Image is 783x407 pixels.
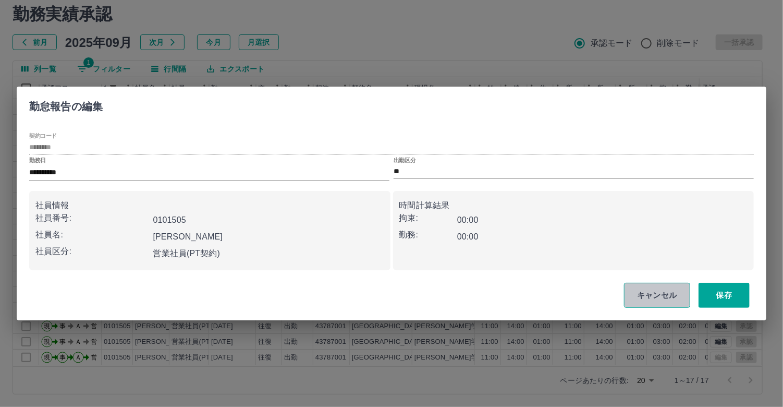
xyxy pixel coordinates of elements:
[29,132,57,140] label: 契約コード
[29,156,46,164] label: 勤務日
[399,229,457,241] p: 勤務:
[394,156,415,164] label: 出勤区分
[35,245,149,258] p: 社員区分:
[153,249,221,258] b: 営業社員(PT契約)
[153,216,186,224] b: 0101505
[399,212,457,224] p: 拘束:
[17,87,115,122] h2: 勤怠報告の編集
[35,199,384,212] p: 社員情報
[35,212,149,224] p: 社員番号:
[457,232,479,241] b: 00:00
[457,216,479,224] b: 00:00
[624,283,690,308] button: キャンセル
[35,229,149,241] p: 社員名:
[699,283,750,308] button: 保存
[399,199,748,212] p: 時間計算結果
[153,232,223,241] b: [PERSON_NAME]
